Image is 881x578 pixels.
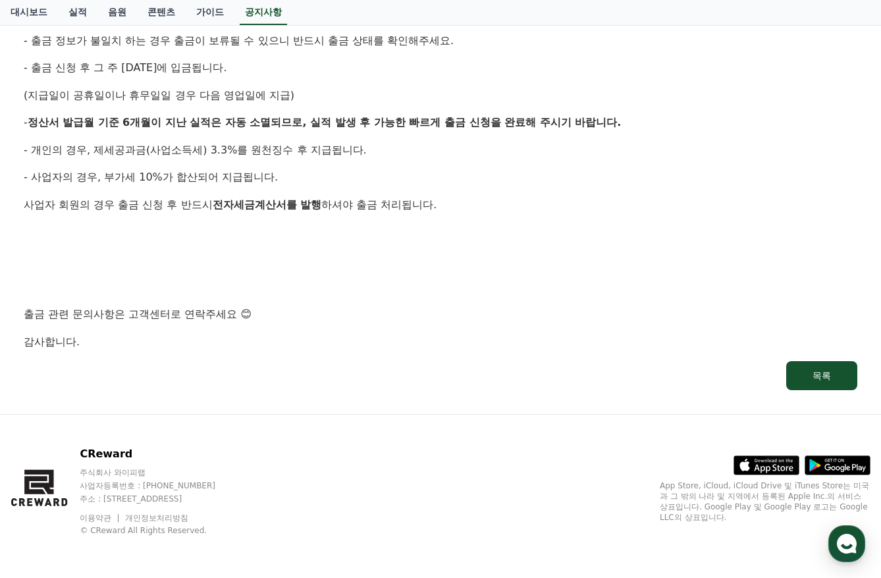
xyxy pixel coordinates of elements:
[24,361,857,390] a: 목록
[660,480,870,523] p: App Store, iCloud, iCloud Drive 및 iTunes Store는 미국과 그 밖의 나라 및 지역에서 등록된 Apple Inc.의 서비스 상표입니다. Goo...
[170,418,253,451] a: 설정
[813,369,831,382] div: 목록
[80,513,121,523] a: 이용약관
[786,361,857,390] button: 목록
[24,308,252,320] span: 출금 관련 문의사항은 고객센터로 연락주세요 😊
[24,89,294,101] span: (지급일이 공휴일이나 휴무일일 경우 다음 영업일에 지급)
[24,198,213,211] span: 사업자 회원의 경우 출금 신청 후 반드시
[80,494,240,504] p: 주소 : [STREET_ADDRESS]
[321,198,437,211] span: 하셔야 출금 처리됩니다.
[80,467,240,478] p: 주식회사 와이피랩
[24,114,857,131] p: -
[24,335,80,348] span: 감사합니다.
[24,171,278,183] span: - 사업자의 경우, 부가세 10%가 합산되어 지급됩니다.
[4,418,87,451] a: 홈
[24,61,227,74] span: - 출금 신청 후 그 주 [DATE]에 입금됩니다.
[125,513,188,523] a: 개인정보처리방침
[24,34,454,47] span: - 출금 정보가 불일치 하는 경우 출금이 보류될 수 있으니 반드시 출금 상태를 확인해주세요.
[122,116,621,129] strong: 6개월이 지난 실적은 자동 소멸되므로, 실적 발생 후 가능한 빠르게 출금 신청을 완료해 주시기 바랍니다.
[203,438,219,448] span: 설정
[24,144,367,156] span: - 개인의 경우, 제세공과금(사업소득세) 3.3%를 원천징수 후 지급됩니다.
[41,438,49,448] span: 홈
[120,438,136,449] span: 대화
[80,446,240,462] p: CReward
[80,480,240,491] p: 사업자등록번호 : [PHONE_NUMBER]
[213,198,322,211] strong: 전자세금계산서를 발행
[87,418,170,451] a: 대화
[28,116,119,129] strong: 정산서 발급월 기준
[80,525,240,536] p: © CReward All Rights Reserved.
